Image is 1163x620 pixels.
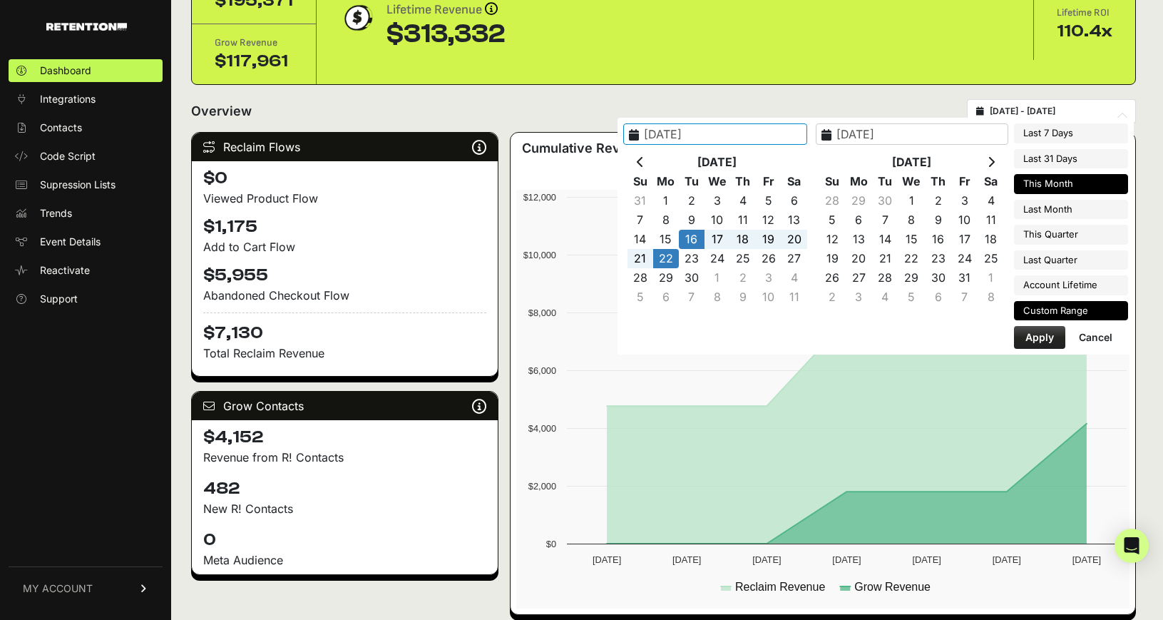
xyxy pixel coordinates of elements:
span: Support [40,292,78,306]
h4: $5,955 [203,264,486,287]
h2: Overview [191,101,252,121]
span: MY ACCOUNT [23,581,93,596]
span: Reactivate [40,263,90,278]
td: 30 [925,268,951,288]
td: 6 [846,210,872,230]
li: Last Quarter [1014,250,1128,270]
li: Last 7 Days [1014,123,1128,143]
text: Reclaim Revenue [735,581,825,593]
div: Grow Contacts [192,392,498,420]
td: 8 [978,288,1004,307]
td: 2 [925,191,951,210]
text: Grow Revenue [854,581,931,593]
text: [DATE] [752,554,781,565]
h4: $7,130 [203,312,486,345]
td: 27 [846,268,872,288]
th: [DATE] [846,153,978,172]
td: 17 [951,230,978,249]
td: 10 [705,210,730,230]
td: 29 [898,268,925,288]
td: 4 [978,191,1004,210]
h3: Cumulative Revenue [522,138,652,158]
td: 26 [819,268,846,288]
div: Abandoned Checkout Flow [203,287,486,304]
td: 10 [756,288,782,307]
td: 9 [730,288,756,307]
a: Event Details [9,230,163,253]
td: 6 [782,191,807,210]
td: 2 [679,191,705,210]
span: Code Script [40,149,96,163]
td: 29 [653,268,679,288]
td: 18 [730,230,756,249]
li: Account Lifetime [1014,275,1128,295]
li: Last Month [1014,200,1128,220]
td: 11 [978,210,1004,230]
td: 25 [730,249,756,268]
li: This Quarter [1014,225,1128,245]
td: 27 [782,249,807,268]
td: 12 [819,230,846,249]
td: 28 [819,191,846,210]
a: Supression Lists [9,173,163,196]
td: 1 [705,268,730,288]
th: Tu [679,172,705,191]
th: Th [730,172,756,191]
div: Reclaim Flows [192,133,498,161]
div: 110.4x [1057,20,1112,43]
td: 17 [705,230,730,249]
th: Su [627,172,653,191]
td: 6 [653,288,679,307]
td: 28 [872,268,898,288]
td: 30 [872,191,898,210]
td: 2 [730,268,756,288]
td: 15 [653,230,679,249]
text: $6,000 [528,365,556,376]
td: 7 [627,210,653,230]
td: 13 [782,210,807,230]
td: 16 [925,230,951,249]
text: $10,000 [523,250,556,260]
td: 1 [978,268,1004,288]
td: 4 [782,268,807,288]
td: 9 [925,210,951,230]
td: 21 [872,249,898,268]
td: 6 [925,288,951,307]
td: 16 [679,230,705,249]
text: $4,000 [528,423,556,434]
text: [DATE] [1072,554,1101,565]
td: 10 [951,210,978,230]
td: 20 [846,249,872,268]
td: 24 [705,249,730,268]
td: 15 [898,230,925,249]
span: Event Details [40,235,101,249]
th: Fr [951,172,978,191]
td: 21 [627,249,653,268]
h4: 482 [203,477,486,500]
p: Revenue from R! Contacts [203,449,486,466]
td: 5 [819,210,846,230]
td: 26 [756,249,782,268]
td: 8 [653,210,679,230]
td: 14 [872,230,898,249]
text: [DATE] [672,554,701,565]
text: $8,000 [528,308,556,318]
text: [DATE] [912,554,941,565]
a: Trends [9,202,163,225]
td: 3 [756,268,782,288]
td: 1 [898,191,925,210]
td: 2 [819,288,846,307]
td: 7 [951,288,978,307]
td: 25 [978,249,1004,268]
a: Support [9,288,163,310]
li: This Month [1014,174,1128,194]
td: 3 [846,288,872,307]
div: $313,332 [386,20,505,49]
td: 12 [756,210,782,230]
div: Viewed Product Flow [203,190,486,207]
th: Mo [846,172,872,191]
td: 22 [898,249,925,268]
td: 7 [872,210,898,230]
th: Tu [872,172,898,191]
td: 8 [898,210,925,230]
